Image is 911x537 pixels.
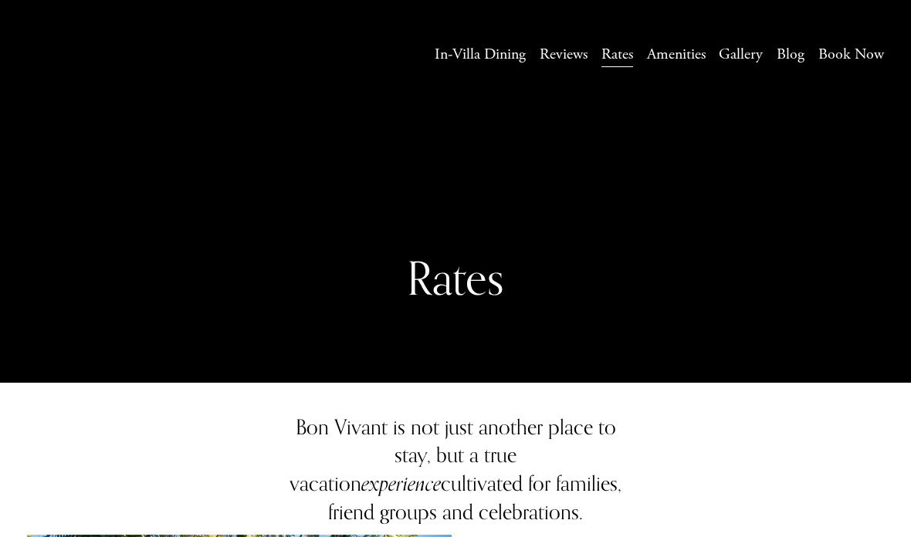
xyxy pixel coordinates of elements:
a: Amenities [647,41,706,69]
em: experience [361,467,441,501]
a: Gallery [719,41,763,69]
a: Reviews [540,41,588,69]
a: Rates [601,41,633,69]
a: In-Villa Dining [435,41,526,69]
img: Caribbean Vacation Rental | Bon Vivant Villa [27,27,191,82]
a: Blog [777,41,804,69]
h3: Bon Vivant is not just another place to stay, but a true vacation cultivated for families, friend... [279,413,632,527]
h1: Rates [351,250,559,306]
a: Book Now [818,41,884,69]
